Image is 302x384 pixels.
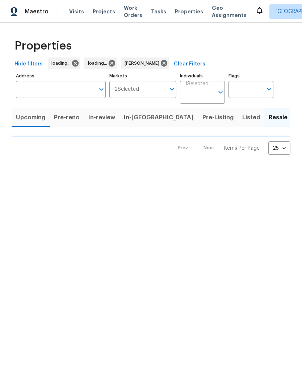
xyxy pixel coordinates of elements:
[114,86,139,93] span: 2 Selected
[185,81,209,87] span: 1 Selected
[51,60,74,67] span: loading...
[88,112,115,123] span: In-review
[109,74,177,78] label: Markets
[242,112,260,123] span: Listed
[12,57,46,71] button: Hide filters
[180,74,225,78] label: Individuals
[88,60,110,67] span: loading...
[16,74,106,78] label: Address
[228,74,273,78] label: Flags
[223,145,260,152] p: Items Per Page
[212,4,247,19] span: Geo Assignments
[167,84,177,94] button: Open
[16,112,45,123] span: Upcoming
[84,57,117,69] div: loading...
[14,60,43,69] span: Hide filters
[93,8,115,15] span: Projects
[14,42,72,50] span: Properties
[175,8,203,15] span: Properties
[48,57,80,69] div: loading...
[174,60,205,69] span: Clear Filters
[125,60,162,67] span: [PERSON_NAME]
[215,87,226,97] button: Open
[269,112,288,123] span: Resale
[54,112,80,123] span: Pre-reno
[151,9,166,14] span: Tasks
[96,84,106,94] button: Open
[121,57,169,69] div: [PERSON_NAME]
[264,84,274,94] button: Open
[268,139,290,158] div: 25
[171,141,290,155] nav: Pagination Navigation
[124,4,142,19] span: Work Orders
[25,8,49,15] span: Maestro
[69,8,84,15] span: Visits
[171,57,208,71] button: Clear Filters
[202,112,234,123] span: Pre-Listing
[124,112,194,123] span: In-[GEOGRAPHIC_DATA]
